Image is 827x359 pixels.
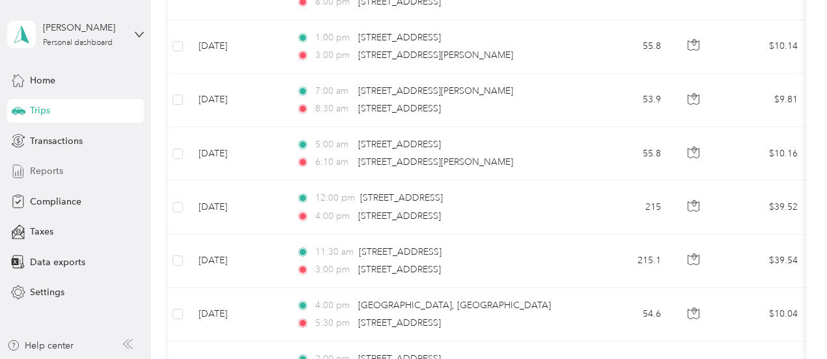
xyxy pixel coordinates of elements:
[30,104,50,117] span: Trips
[30,285,64,299] span: Settings
[30,255,85,269] span: Data exports
[30,195,81,208] span: Compliance
[30,164,63,178] span: Reports
[315,209,352,223] span: 4:00 pm
[188,235,286,288] td: [DATE]
[30,74,55,87] span: Home
[188,74,286,127] td: [DATE]
[717,235,808,288] td: $39.54
[315,245,354,259] span: 11:30 am
[188,20,286,74] td: [DATE]
[315,102,352,116] span: 8:30 am
[717,74,808,127] td: $9.81
[717,127,808,180] td: $10.16
[315,298,352,313] span: 4:00 pm
[585,20,671,74] td: 55.8
[43,39,113,47] div: Personal dashboard
[717,180,808,234] td: $39.52
[358,156,513,167] span: [STREET_ADDRESS][PERSON_NAME]
[315,137,352,152] span: 5:00 am
[188,288,286,341] td: [DATE]
[358,85,513,96] span: [STREET_ADDRESS][PERSON_NAME]
[585,288,671,341] td: 54.6
[358,50,513,61] span: [STREET_ADDRESS][PERSON_NAME]
[7,339,74,352] button: Help center
[585,74,671,127] td: 53.9
[585,235,671,288] td: 215.1
[315,316,352,330] span: 5:30 pm
[360,192,443,203] span: [STREET_ADDRESS]
[315,191,355,205] span: 12:00 pm
[188,127,286,180] td: [DATE]
[358,103,441,114] span: [STREET_ADDRESS]
[315,84,352,98] span: 7:00 am
[358,317,441,328] span: [STREET_ADDRESS]
[358,139,441,150] span: [STREET_ADDRESS]
[358,300,551,311] span: [GEOGRAPHIC_DATA], [GEOGRAPHIC_DATA]
[717,20,808,74] td: $10.14
[30,225,53,238] span: Taxes
[358,264,441,275] span: [STREET_ADDRESS]
[43,21,124,35] div: [PERSON_NAME]
[585,180,671,234] td: 215
[30,134,83,148] span: Transactions
[585,127,671,180] td: 55.8
[717,288,808,341] td: $10.04
[315,48,352,63] span: 3:00 pm
[315,263,352,277] span: 3:00 pm
[358,210,441,222] span: [STREET_ADDRESS]
[188,180,286,234] td: [DATE]
[315,31,352,45] span: 1:00 pm
[358,32,441,43] span: [STREET_ADDRESS]
[754,286,827,359] iframe: Everlance-gr Chat Button Frame
[359,246,442,257] span: [STREET_ADDRESS]
[315,155,352,169] span: 6:10 am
